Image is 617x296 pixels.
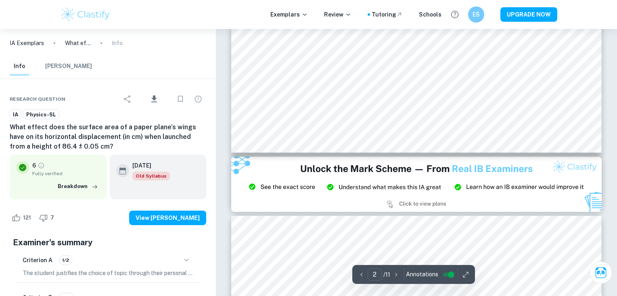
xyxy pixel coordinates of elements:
[590,261,612,284] button: Ask Clai
[10,122,206,151] h6: What effect does the surface area of a paper plane’s wings have on its horizontal displacement (i...
[37,211,59,224] div: Dislike
[10,211,36,224] div: Like
[112,39,123,48] p: Info
[270,10,308,19] p: Exemplars
[471,10,481,19] h6: EŠ
[23,111,59,119] span: Physics-SL
[38,162,45,169] a: Grade fully verified
[59,257,72,264] span: 1/2
[32,161,36,170] p: 6
[372,10,403,19] a: Tutoring
[60,6,111,23] img: Clastify logo
[19,214,36,222] span: 121
[23,269,193,277] p: The student justifies the choice of topic through their personal interest in designing paper airp...
[65,39,91,48] p: What effect does the surface area of a paper plane’s wings have on its horizontal displacement (i...
[172,91,188,107] div: Bookmark
[137,89,171,110] div: Download
[10,39,44,48] a: IA Exemplars
[231,157,601,212] img: Ad
[10,111,21,119] span: IA
[132,172,170,180] span: Old Syllabus
[419,10,441,19] a: Schools
[383,270,390,279] p: / 11
[23,256,52,265] h6: Criterion A
[45,58,92,75] button: [PERSON_NAME]
[468,6,484,23] button: EŠ
[132,161,163,170] h6: [DATE]
[10,95,65,103] span: Research question
[500,7,557,22] button: UPGRADE NOW
[10,58,29,75] button: Info
[32,170,100,177] span: Fully verified
[23,110,59,120] a: Physics-SL
[448,8,462,21] button: Help and Feedback
[56,180,100,193] button: Breakdown
[190,91,206,107] div: Report issue
[13,236,203,248] h5: Examiner's summary
[119,91,136,107] div: Share
[132,172,170,180] div: Starting from the May 2025 session, the Physics IA requirements have changed. It's OK to refer to...
[46,214,59,222] span: 7
[324,10,351,19] p: Review
[10,110,21,120] a: IA
[129,211,206,225] button: View [PERSON_NAME]
[406,270,438,279] span: Annotations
